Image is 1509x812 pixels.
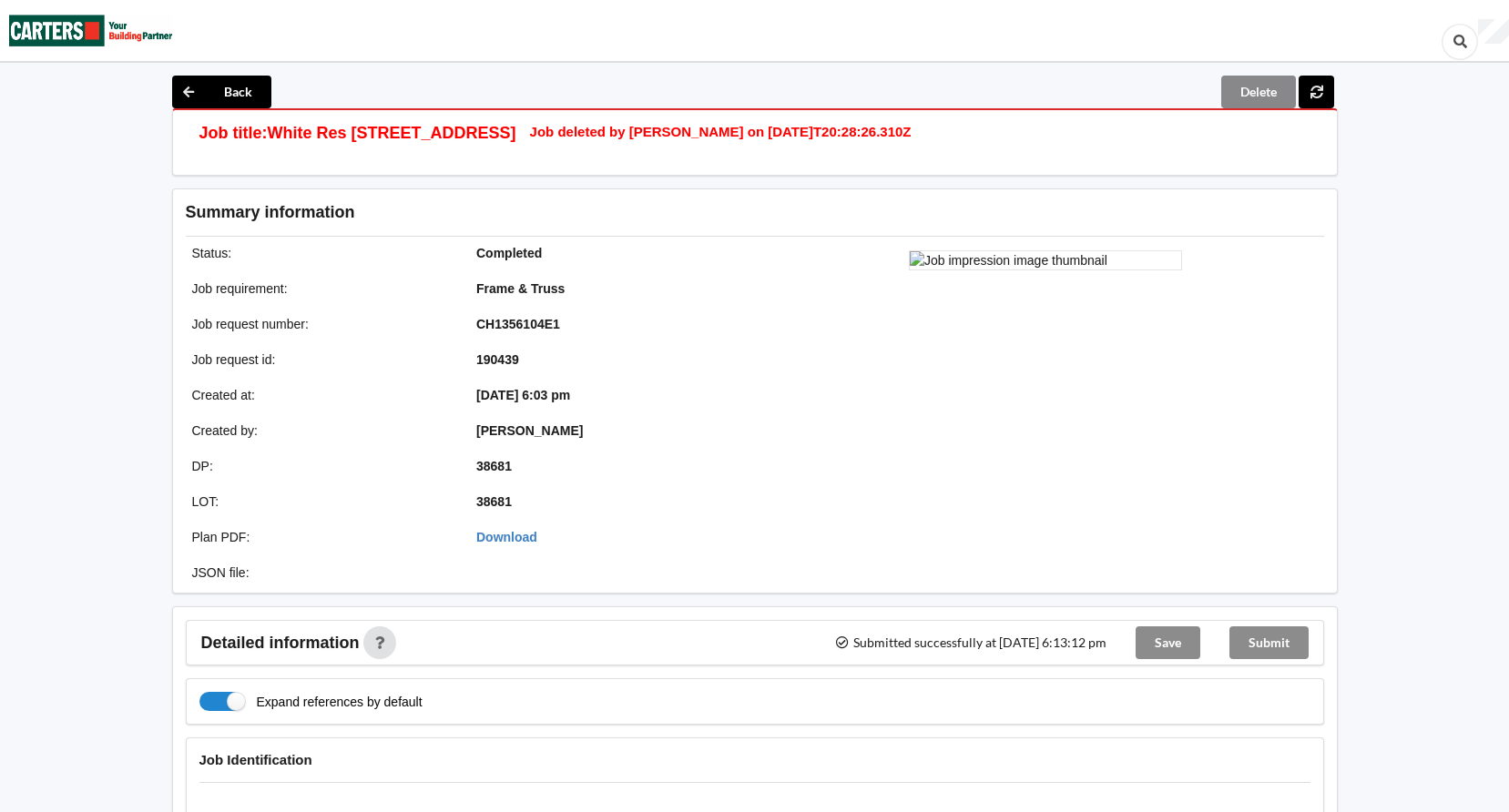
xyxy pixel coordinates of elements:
label: Expand references by default [199,692,423,711]
h3: Summary information [186,202,1034,223]
b: CH1356104E1 [476,317,560,331]
div: JSON file : [179,563,464,582]
h3: Job title: [199,123,268,144]
div: Job request id : [179,350,464,369]
h4: Job Identification [199,751,1310,768]
div: Created by : [179,421,464,440]
img: Carters [9,1,173,60]
h4: Job deleted by [PERSON_NAME] on [DATE]T20:28:26.310Z [530,123,912,140]
div: User Profile [1478,19,1509,45]
span: Detailed information [201,634,360,651]
b: Completed [476,246,542,260]
h3: White Res [STREET_ADDRESS] [268,123,516,144]
b: [PERSON_NAME] [476,423,583,438]
b: 38681 [476,459,512,473]
span: Submitted successfully at [DATE] 6:13:12 pm [834,636,1106,649]
b: Frame & Truss [476,281,565,296]
b: 38681 [476,494,512,509]
div: Created at : [179,386,464,404]
b: [DATE] 6:03 pm [476,388,570,402]
a: Download [476,530,537,544]
div: DP : [179,457,464,475]
div: LOT : [179,492,464,511]
div: Job request number : [179,315,464,333]
img: Job impression image thumbnail [909,250,1182,270]
button: Back [172,76,271,108]
div: Job requirement : [179,279,464,298]
div: Status : [179,244,464,262]
b: 190439 [476,352,519,367]
div: Plan PDF : [179,528,464,546]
